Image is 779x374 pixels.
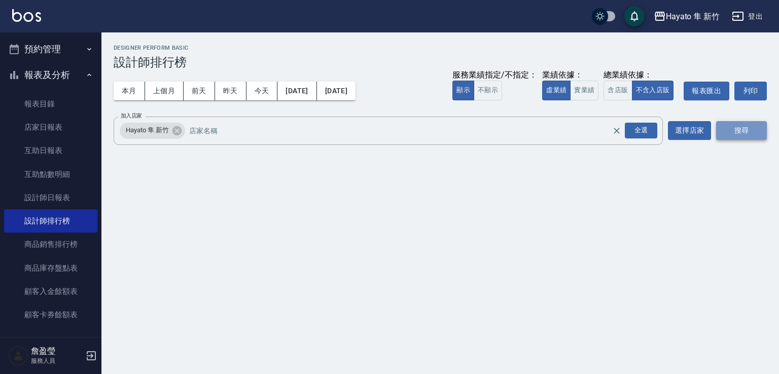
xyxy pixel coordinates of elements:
button: 選擇店家 [668,121,711,140]
button: Clear [610,124,624,138]
a: 報表目錄 [4,92,97,116]
button: 前天 [184,82,215,100]
button: [DATE] [277,82,316,100]
p: 服務人員 [31,356,83,365]
button: 客戶管理 [4,330,97,357]
button: 虛業績 [542,81,571,100]
button: 顯示 [452,81,474,100]
button: Open [623,121,659,140]
img: Logo [12,9,41,22]
button: [DATE] [317,82,356,100]
button: 本月 [114,82,145,100]
div: Hayato 隼 新竹 [666,10,720,23]
button: 搜尋 [716,121,767,140]
button: save [624,6,645,26]
a: 店家日報表 [4,116,97,139]
button: Hayato 隼 新竹 [650,6,724,27]
a: 設計師排行榜 [4,209,97,233]
button: 今天 [246,82,278,100]
a: 互助點數明細 [4,163,97,186]
div: 業績依據： [542,70,598,81]
div: 服務業績指定/不指定： [452,70,537,81]
button: 昨天 [215,82,246,100]
button: 不含入店販 [632,81,674,100]
button: 含店販 [604,81,632,100]
input: 店家名稱 [187,122,630,139]
a: 設計師日報表 [4,186,97,209]
div: 全選 [625,123,657,138]
a: 商品庫存盤點表 [4,256,97,280]
button: 上個月 [145,82,184,100]
button: 報表匯出 [684,82,729,100]
button: 不顯示 [474,81,502,100]
label: 加入店家 [121,112,142,120]
a: 商品銷售排行榜 [4,233,97,256]
h3: 設計師排行榜 [114,55,767,69]
div: 總業績依據： [604,70,679,81]
a: 顧客入金餘額表 [4,280,97,303]
div: Hayato 隼 新竹 [120,123,185,139]
h5: 詹盈瑩 [31,346,83,356]
button: 預約管理 [4,36,97,62]
button: 實業績 [570,81,598,100]
button: 報表及分析 [4,62,97,88]
img: Person [8,346,28,366]
span: Hayato 隼 新竹 [120,125,174,135]
a: 顧客卡券餘額表 [4,303,97,326]
button: 列印 [734,82,767,100]
a: 互助日報表 [4,139,97,162]
button: 登出 [728,7,767,26]
h2: Designer Perform Basic [114,45,767,51]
